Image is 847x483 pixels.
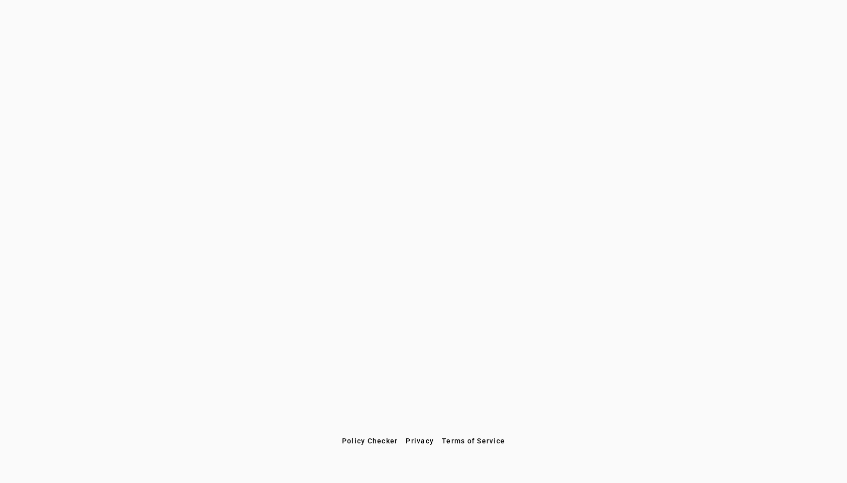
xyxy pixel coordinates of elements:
span: Privacy [406,437,434,445]
span: Terms of Service [442,437,505,445]
button: Policy Checker [338,432,402,450]
span: Policy Checker [342,437,398,445]
button: Privacy [402,432,438,450]
button: Terms of Service [438,432,509,450]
